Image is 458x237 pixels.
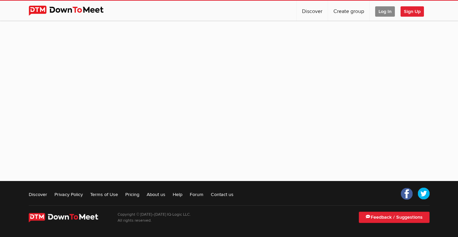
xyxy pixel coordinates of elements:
[401,6,424,17] span: Sign Up
[328,1,369,21] a: Create group
[152,219,156,222] span: 21st
[297,1,328,21] a: Discover
[190,191,203,198] a: Forum
[118,212,191,224] p: Copyright © [DATE]–[DATE] IQ-Logic LLC. All rights reserved.
[29,213,108,222] img: DownToMeet
[90,191,118,198] a: Terms of Use
[29,6,114,16] img: DownToMeet
[173,191,182,198] a: Help
[29,191,47,198] a: Discover
[401,188,413,200] a: Facebook
[370,1,400,21] a: Log In
[147,191,165,198] a: About us
[125,191,139,198] a: Pricing
[418,188,430,200] a: Twitter
[375,6,395,17] span: Log In
[54,191,83,198] a: Privacy Policy
[401,1,429,21] a: Sign Up
[359,212,430,223] a: Feedback / Suggestions
[211,191,234,198] a: Contact us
